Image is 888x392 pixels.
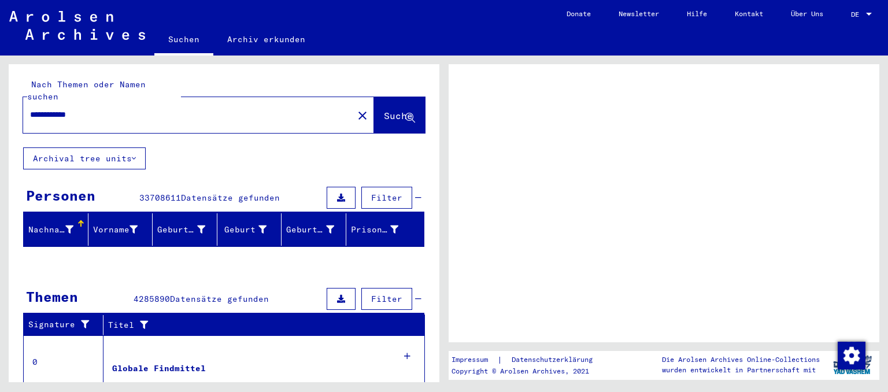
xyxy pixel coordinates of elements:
div: Signature [28,319,94,331]
div: Vorname [93,224,138,236]
mat-header-cell: Prisoner # [346,213,424,246]
button: Filter [361,288,412,310]
div: Themen [26,286,78,307]
a: Suchen [154,25,213,56]
p: Copyright © Arolsen Archives, 2021 [452,366,606,376]
mat-header-cell: Nachname [24,213,88,246]
a: Archiv erkunden [213,25,319,53]
div: Geburtsname [157,220,220,239]
span: 4285890 [134,294,170,304]
div: Vorname [93,220,153,239]
div: | [452,354,606,366]
div: Geburt‏ [222,224,267,236]
span: Datensätze gefunden [170,294,269,304]
div: Geburtsdatum [286,224,334,236]
mat-header-cell: Geburtsdatum [282,213,346,246]
mat-header-cell: Geburtsname [153,213,217,246]
mat-label: Nach Themen oder Namen suchen [27,79,146,102]
span: DE [851,10,864,19]
mat-header-cell: Vorname [88,213,153,246]
div: Globale Findmittel [112,363,206,375]
div: Geburtsname [157,224,205,236]
img: Zustimmung ändern [838,342,865,369]
button: Archival tree units [23,147,146,169]
div: Nachname [28,224,73,236]
span: 33708611 [139,193,181,203]
p: Die Arolsen Archives Online-Collections [662,354,820,365]
button: Filter [361,187,412,209]
div: Personen [26,185,95,206]
span: Filter [371,193,402,203]
div: Signature [28,316,106,334]
div: Geburtsdatum [286,220,349,239]
span: Datensätze gefunden [181,193,280,203]
button: Clear [351,103,374,127]
div: Nachname [28,220,88,239]
div: Titel [108,319,402,331]
a: Datenschutzerklärung [502,354,606,366]
div: Geburt‏ [222,220,282,239]
td: 0 [24,335,103,389]
mat-icon: close [356,109,369,123]
div: Prisoner # [351,220,413,239]
a: Impressum [452,354,497,366]
button: Suche [374,97,425,133]
mat-header-cell: Geburt‏ [217,213,282,246]
img: Arolsen_neg.svg [9,11,145,40]
div: Prisoner # [351,224,399,236]
p: wurden entwickelt in Partnerschaft mit [662,365,820,375]
span: Suche [384,110,413,121]
div: Titel [108,316,413,334]
img: yv_logo.png [831,350,874,379]
span: Filter [371,294,402,304]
